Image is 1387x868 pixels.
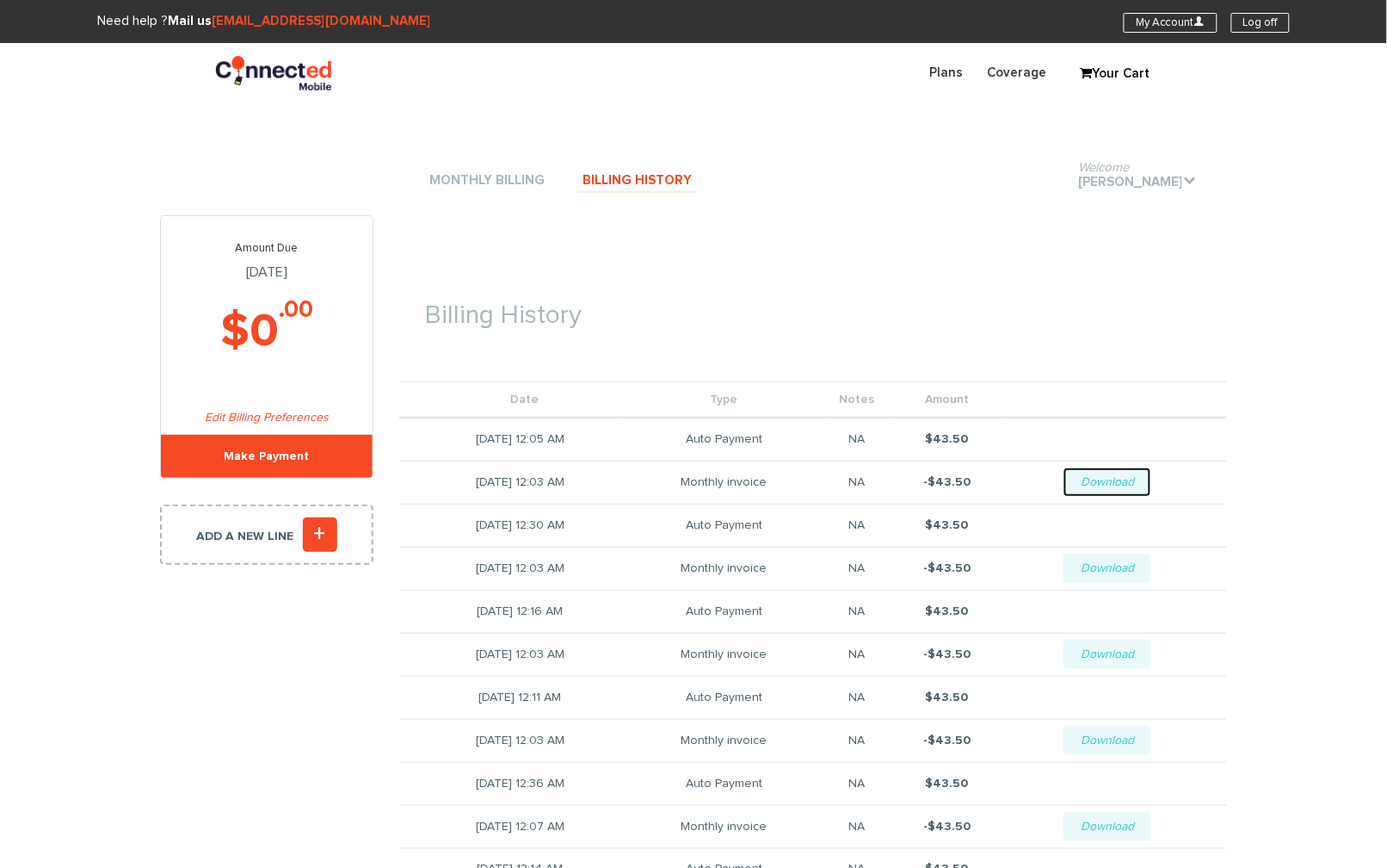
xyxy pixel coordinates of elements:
[161,242,373,256] p: Amount Due
[161,307,373,357] h2: $0
[399,762,624,805] td: [DATE] 12:36 AM
[923,476,971,488] strong: -$43.50
[1188,670,1387,868] iframe: Chat Widget
[425,170,549,193] a: Monthly Billing
[578,170,696,193] a: Billing History
[1231,13,1290,33] a: Log off
[1063,726,1151,755] a: Download
[399,382,624,418] th: Date
[160,505,373,565] a: Add a new line+
[825,504,889,547] td: NA
[624,461,825,504] td: Monthly invoice
[212,15,431,28] a: [EMAIL_ADDRESS][DOMAIN_NAME]
[279,298,313,322] sup: .00
[97,15,431,28] span: Need help ?
[825,676,889,719] td: NA
[303,518,337,552] i: +
[399,633,624,676] td: [DATE] 12:03 AM
[168,15,431,28] strong: Mail us
[926,433,969,445] strong: $43.50
[1063,554,1151,583] a: Download
[1194,15,1205,27] i: U
[624,504,825,547] td: Auto Payment
[976,56,1059,90] a: Coverage
[399,547,624,590] td: [DATE] 12:03 AM
[825,590,889,633] td: NA
[825,762,889,805] td: NA
[399,719,624,762] td: [DATE] 12:03 AM
[205,412,329,424] a: Edit Billing Preferences
[399,590,624,633] td: [DATE] 12:16 AM
[1124,13,1217,33] a: My AccountU
[1075,171,1201,195] a: Welcome[PERSON_NAME].
[923,821,971,833] strong: -$43.50
[624,547,825,590] td: Monthly invoice
[825,719,889,762] td: NA
[399,276,1227,338] h1: Billing History
[1063,640,1151,669] a: Download
[825,805,889,848] td: NA
[624,719,825,762] td: Monthly invoice
[624,676,825,719] td: Auto Payment
[399,504,624,547] td: [DATE] 12:30 AM
[923,735,971,747] strong: -$43.50
[624,633,825,676] td: Monthly invoice
[889,382,1006,418] th: Amount
[161,435,373,478] a: Make Payment
[825,382,889,418] th: Notes
[923,562,971,574] strong: -$43.50
[923,648,971,660] strong: -$43.50
[624,382,825,418] th: Type
[161,242,373,281] h3: [DATE]
[399,805,624,848] td: [DATE] 12:07 AM
[399,418,624,461] td: [DATE] 12:05 AM
[825,418,889,461] td: NA
[399,461,624,504] td: [DATE] 12:03 AM
[624,418,825,461] td: Auto Payment
[926,605,969,617] strong: $43.50
[926,691,969,704] strong: $43.50
[825,461,889,504] td: NA
[1063,468,1151,497] a: Download
[399,676,624,719] td: [DATE] 12:11 AM
[825,547,889,590] td: NA
[624,805,825,848] td: Monthly invoice
[624,762,825,805] td: Auto Payment
[1184,174,1197,187] i: .
[918,56,976,90] a: Plans
[926,519,969,531] strong: $43.50
[624,590,825,633] td: Auto Payment
[926,778,969,790] strong: $43.50
[1079,161,1130,174] span: Welcome
[825,633,889,676] td: NA
[1072,61,1158,87] a: Your Cart
[1063,812,1151,841] a: Download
